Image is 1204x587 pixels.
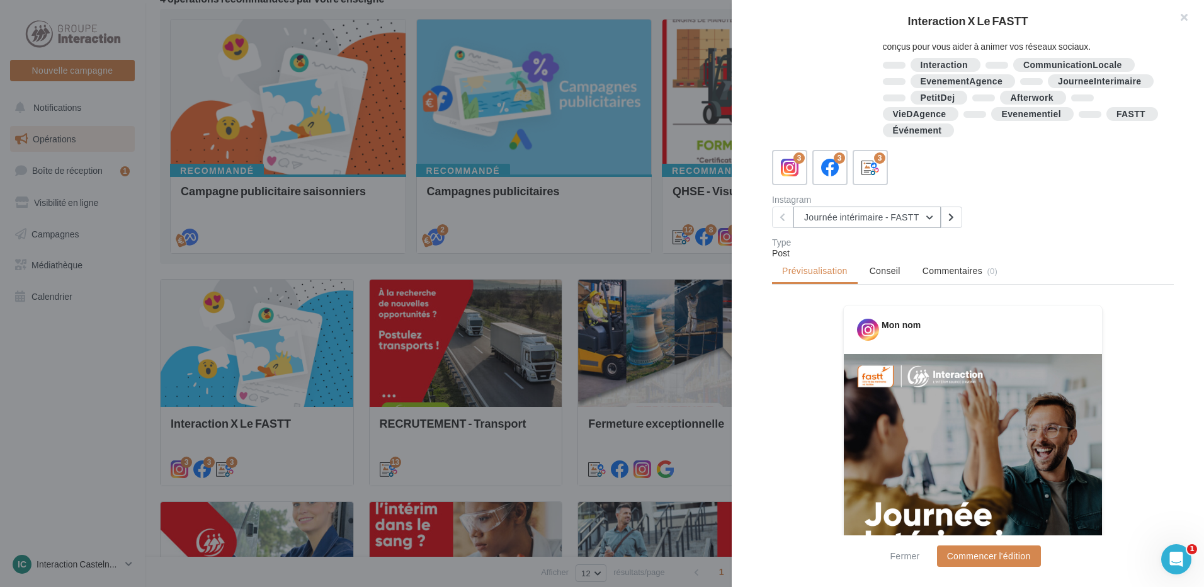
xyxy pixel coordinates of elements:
div: Interaction X Le FASTT [752,15,1184,26]
div: 3 [793,152,805,164]
button: Fermer [885,549,924,564]
div: EvenementAgence [921,77,1003,86]
div: Instagram [772,195,968,204]
button: Commencer l'édition [937,545,1041,567]
div: JourneeInterimaire [1058,77,1141,86]
div: 3 [834,152,845,164]
div: VieDAgence [893,110,946,119]
span: 1 [1187,544,1197,554]
div: Type [772,238,1174,247]
span: (0) [987,266,997,276]
div: CommunicationLocale [1023,60,1122,70]
button: Journée intérimaire - FASTT [793,207,941,228]
iframe: Intercom live chat [1161,544,1191,574]
div: Afterwork [1010,93,1053,103]
div: Mon nom [882,319,921,331]
div: Interaction [921,60,968,70]
div: FASTT [1116,110,1145,119]
div: 3 [874,152,885,164]
div: PetitDej [921,93,955,103]
div: Événement [893,126,942,135]
div: Post [772,247,1174,259]
span: Commentaires [923,265,982,277]
div: Evenementiel [1001,110,1060,119]
span: Conseil [870,265,900,276]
